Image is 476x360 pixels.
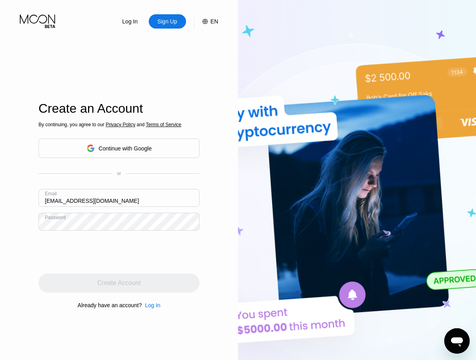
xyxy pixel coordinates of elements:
[111,14,149,29] div: Log In
[157,17,178,25] div: Sign Up
[117,171,121,176] div: or
[38,139,200,158] div: Continue with Google
[211,18,218,25] div: EN
[135,122,146,127] span: and
[106,122,135,127] span: Privacy Policy
[121,17,138,25] div: Log In
[444,328,470,354] iframe: Button to launch messaging window
[145,302,160,308] div: Log In
[99,145,152,152] div: Continue with Google
[45,215,66,220] div: Password
[38,101,200,116] div: Create an Account
[146,122,181,127] span: Terms of Service
[142,302,160,308] div: Log In
[149,14,186,29] div: Sign Up
[38,237,159,268] iframe: reCAPTCHA
[78,302,142,308] div: Already have an account?
[194,14,218,29] div: EN
[38,122,200,127] div: By continuing, you agree to our
[45,191,57,196] div: Email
